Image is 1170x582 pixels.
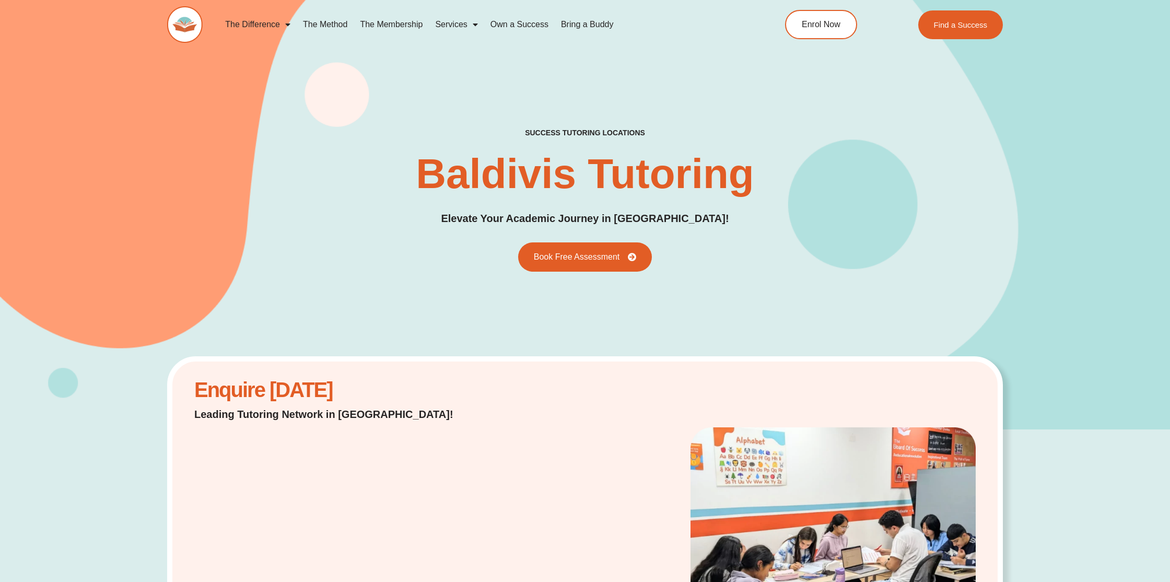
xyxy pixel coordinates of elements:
[416,153,754,195] h1: Baldivis Tutoring
[525,128,645,137] h2: success tutoring locations
[354,13,429,37] a: The Membership
[194,383,480,397] h2: Enquire [DATE]
[484,13,555,37] a: Own a Success
[441,211,729,227] p: Elevate Your Academic Journey in [GEOGRAPHIC_DATA]!
[785,10,857,39] a: Enrol Now
[933,21,987,29] span: Find a Success
[297,13,354,37] a: The Method
[429,13,484,37] a: Services
[918,10,1003,39] a: Find a Success
[518,242,652,272] a: Book Free Assessment
[219,13,297,37] a: The Difference
[802,20,840,29] span: Enrol Now
[555,13,620,37] a: Bring a Buddy
[219,13,737,37] nav: Menu
[194,407,480,422] p: Leading Tutoring Network in [GEOGRAPHIC_DATA]!
[534,253,620,261] span: Book Free Assessment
